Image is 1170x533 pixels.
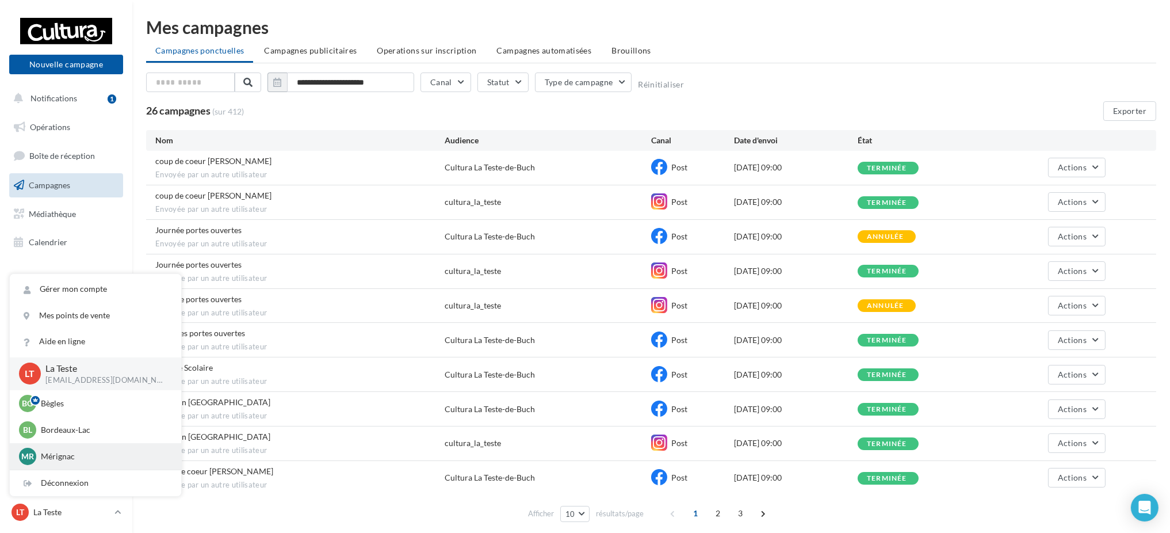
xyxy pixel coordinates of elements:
div: cultura_la_teste [445,265,501,277]
span: Post [671,162,687,172]
span: Actions [1058,300,1087,310]
div: annulée [867,233,904,241]
div: Canal [651,135,734,146]
div: terminée [867,475,907,482]
button: Exporter [1103,101,1156,121]
div: [DATE] 09:00 [734,265,858,277]
div: Cultura La Teste-de-Buch [445,403,535,415]
span: Campagnes [29,180,70,190]
span: Médiathèque [29,208,76,218]
div: terminée [867,199,907,207]
span: Notifications [30,93,77,103]
div: [DATE] 09:00 [734,231,858,242]
span: 3 [731,504,750,523]
span: Afficher [528,508,554,519]
div: Mes campagnes [146,18,1156,36]
span: Post [671,266,687,276]
span: 2 [709,504,727,523]
div: État [858,135,982,146]
span: Envoyée par un autre utilisateur [155,239,445,249]
span: 26 campagnes [146,104,211,117]
span: Post [671,335,687,345]
div: Cultura La Teste-de-Buch [445,162,535,173]
div: terminée [867,371,907,379]
span: Bg [22,398,33,409]
div: cultura_la_teste [445,437,501,449]
a: Boîte de réception [7,143,125,168]
span: Envoyée par un autre utilisateur [155,446,445,456]
span: 1 [686,504,705,523]
p: La Teste [45,362,163,375]
span: Campagnes publicitaires [264,45,357,55]
span: Banque Scolaire [155,363,213,372]
button: Actions [1048,468,1106,488]
span: Actions [1058,438,1087,448]
span: Actions [1058,162,1087,172]
span: Envoyée par un autre utilisateur [155,170,445,180]
span: 10 [565,509,575,519]
button: Actions [1048,192,1106,212]
span: Actions [1058,335,1087,345]
a: LT La Teste [9,501,123,523]
button: Actions [1048,261,1106,281]
span: résultats/page [596,508,644,519]
div: terminée [867,337,907,344]
div: terminée [867,165,907,172]
button: Statut [477,73,529,92]
a: Mes points de vente [10,303,181,329]
span: Calendrier [29,237,67,247]
span: Envoyée par un autre utilisateur [155,204,445,215]
span: Mr [21,451,34,462]
div: [DATE] 09:00 [734,300,858,311]
button: Réinitialiser [638,80,684,89]
button: 10 [560,506,590,522]
span: LT [16,507,24,518]
span: Envoyée par un autre utilisateur [155,308,445,318]
div: [DATE] 09:00 [734,403,858,415]
p: [EMAIL_ADDRESS][DOMAIN_NAME] [45,375,163,386]
div: Audience [445,135,651,146]
div: cultura_la_teste [445,300,501,311]
button: Notifications 1 [7,86,121,111]
div: Déconnexion [10,470,181,496]
a: Gérer mon compte [10,276,181,302]
button: Actions [1048,433,1106,453]
span: LT [25,367,35,380]
div: Open Intercom Messenger [1131,494,1158,521]
div: [DATE] 09:00 [734,196,858,208]
div: [DATE] 09:00 [734,437,858,449]
button: Canal [420,73,471,92]
div: terminée [867,268,907,275]
p: Mérignac [41,451,167,462]
a: Médiathèque [7,202,125,226]
a: Aide en ligne [10,329,181,355]
div: terminée [867,406,907,413]
span: Journée portes ouvertes [155,225,242,235]
div: Cultura La Teste-de-Buch [445,231,535,242]
button: Actions [1048,227,1106,246]
button: Actions [1048,399,1106,419]
span: (sur 412) [212,106,244,117]
span: coup de coeur Justine [155,191,272,200]
div: 1 [108,94,116,104]
button: Type de campagne [535,73,632,92]
span: Post [671,300,687,310]
p: La Teste [33,507,110,518]
div: [DATE] 09:00 [734,369,858,380]
span: Envoyée par un autre utilisateur [155,273,445,284]
div: terminée [867,440,907,448]
span: Campagnes automatisées [497,45,592,55]
div: Date d'envoi [734,135,858,146]
a: Calendrier [7,230,125,254]
div: [DATE] 09:00 [734,472,858,483]
span: Actions [1058,473,1087,482]
span: Actions [1058,404,1087,414]
span: Actions [1058,197,1087,207]
span: Post [671,370,687,379]
span: Boîte de réception [29,151,95,161]
button: Actions [1048,158,1106,177]
span: Envoyée par un autre utilisateur [155,376,445,387]
button: Actions [1048,296,1106,315]
span: Brouillons [611,45,651,55]
span: Post [671,473,687,482]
